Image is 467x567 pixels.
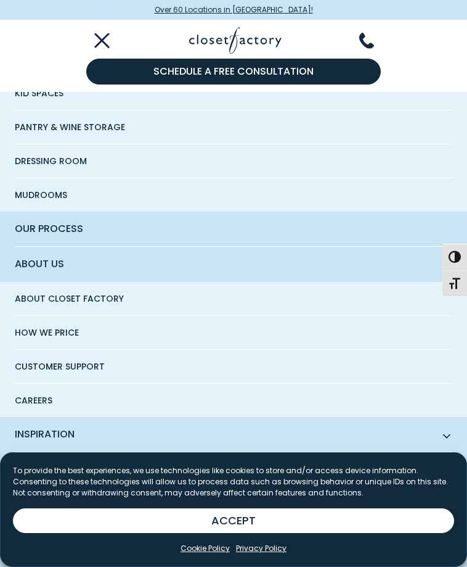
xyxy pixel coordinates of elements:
a: Schedule a Free Consultation [86,59,381,85]
a: Pantry & Wine Storage [15,110,452,144]
a: Our Process [15,212,452,247]
button: ACCEPT [13,508,454,533]
button: Toggle High Contrast [442,244,467,270]
span: Our Process [15,212,452,246]
span: How We Price [15,316,79,349]
img: Closet Factory Logo [189,27,282,54]
a: Cookie Policy [181,543,230,554]
button: Toggle Mobile Menu [78,33,112,48]
a: How We Price [15,316,452,350]
span: Pantry & Wine Storage [15,110,125,144]
p: To provide the best experiences, we use technologies like cookies to store and/or access device i... [13,465,454,499]
span: Over 60 Locations in [GEOGRAPHIC_DATA]! [155,4,313,15]
span: Dressing Room [15,144,87,178]
button: Toggle Font size [442,270,467,296]
a: Dressing Room [15,144,452,178]
span: Kid Spaces [15,77,63,110]
a: Kid Spaces [15,77,452,110]
span: Mudrooms [15,178,67,212]
span: Inspiration [15,417,452,452]
a: About Closet Factory [15,282,452,316]
a: Privacy Policy [236,543,286,554]
span: Careers [15,384,52,417]
a: Mudrooms [15,178,452,212]
span: About Us [15,247,452,282]
a: Customer Support [15,350,452,384]
span: About Closet Factory [15,282,124,315]
a: Careers [15,384,452,417]
button: Phone Number [359,33,389,49]
span: Customer Support [15,350,105,383]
